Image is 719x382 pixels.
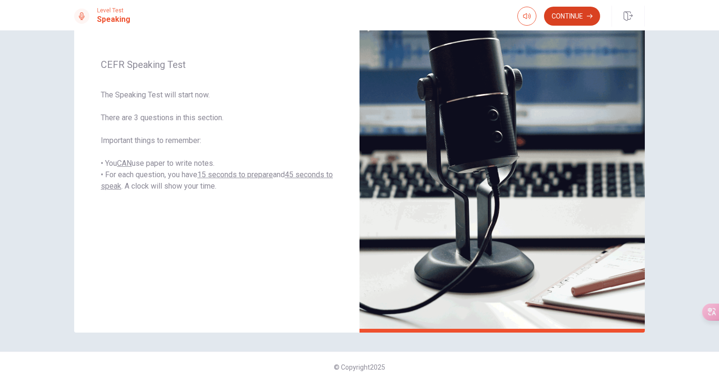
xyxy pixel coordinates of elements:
[101,89,333,192] span: The Speaking Test will start now. There are 3 questions in this section. Important things to reme...
[117,159,132,168] u: CAN
[97,7,130,14] span: Level Test
[97,14,130,25] h1: Speaking
[334,363,385,371] span: © Copyright 2025
[544,7,600,26] button: Continue
[101,59,333,70] span: CEFR Speaking Test
[197,170,273,179] u: 15 seconds to prepare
